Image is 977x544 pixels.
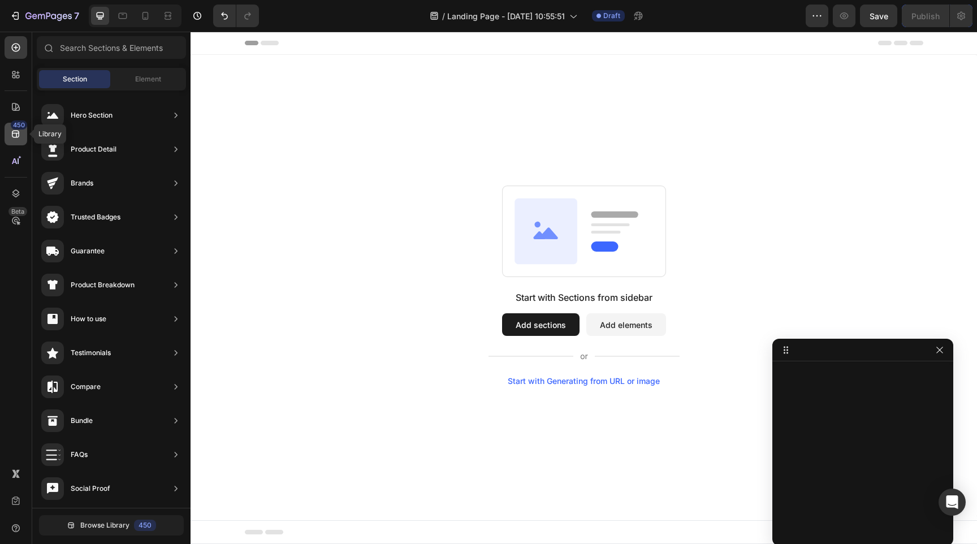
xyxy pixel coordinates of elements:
[71,178,93,189] div: Brands
[191,32,977,544] iframe: Design area
[71,144,116,155] div: Product Detail
[80,520,129,530] span: Browse Library
[860,5,897,27] button: Save
[911,10,940,22] div: Publish
[939,489,966,516] div: Open Intercom Messenger
[71,245,105,257] div: Guarantee
[71,110,113,121] div: Hero Section
[213,5,259,27] div: Undo/Redo
[71,347,111,359] div: Testimonials
[870,11,888,21] span: Save
[71,483,110,494] div: Social Proof
[442,10,445,22] span: /
[135,74,161,84] span: Element
[74,9,79,23] p: 7
[71,449,88,460] div: FAQs
[317,345,469,354] div: Start with Generating from URL or image
[5,5,84,27] button: 7
[71,313,106,325] div: How to use
[396,282,475,304] button: Add elements
[902,5,949,27] button: Publish
[11,120,27,129] div: 450
[325,259,462,273] div: Start with Sections from sidebar
[71,415,93,426] div: Bundle
[8,207,27,216] div: Beta
[37,36,186,59] input: Search Sections & Elements
[134,520,156,531] div: 450
[71,211,120,223] div: Trusted Badges
[447,10,565,22] span: Landing Page - [DATE] 10:55:51
[39,515,184,536] button: Browse Library450
[71,279,135,291] div: Product Breakdown
[71,381,101,392] div: Compare
[603,11,620,21] span: Draft
[63,74,87,84] span: Section
[312,282,389,304] button: Add sections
